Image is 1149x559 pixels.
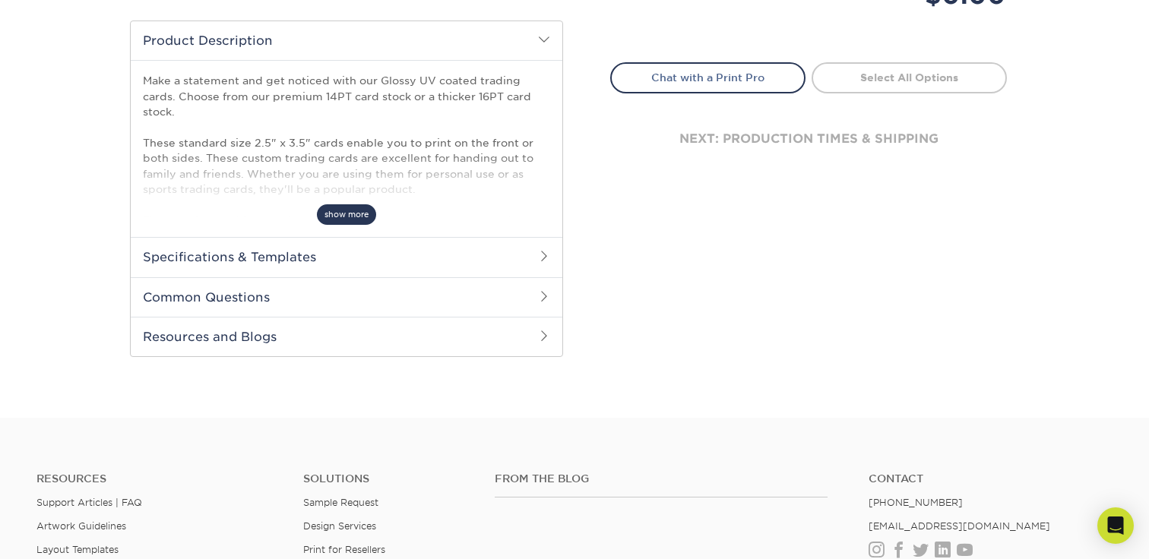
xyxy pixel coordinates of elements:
[303,472,471,485] h4: Solutions
[610,93,1007,185] div: next: production times & shipping
[1097,507,1134,544] div: Open Intercom Messenger
[143,73,550,259] p: Make a statement and get noticed with our Glossy UV coated trading cards. Choose from our premium...
[303,544,385,555] a: Print for Resellers
[869,497,963,508] a: [PHONE_NUMBER]
[869,472,1113,485] a: Contact
[131,317,562,356] h2: Resources and Blogs
[131,237,562,276] h2: Specifications & Templates
[36,472,280,485] h4: Resources
[812,62,1007,93] a: Select All Options
[610,62,806,93] a: Chat with a Print Pro
[303,497,378,508] a: Sample Request
[131,21,562,60] h2: Product Description
[317,204,376,225] span: show more
[36,497,142,508] a: Support Articles | FAQ
[303,520,376,532] a: Design Services
[131,277,562,317] h2: Common Questions
[495,472,828,485] h4: From the Blog
[869,520,1050,532] a: [EMAIL_ADDRESS][DOMAIN_NAME]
